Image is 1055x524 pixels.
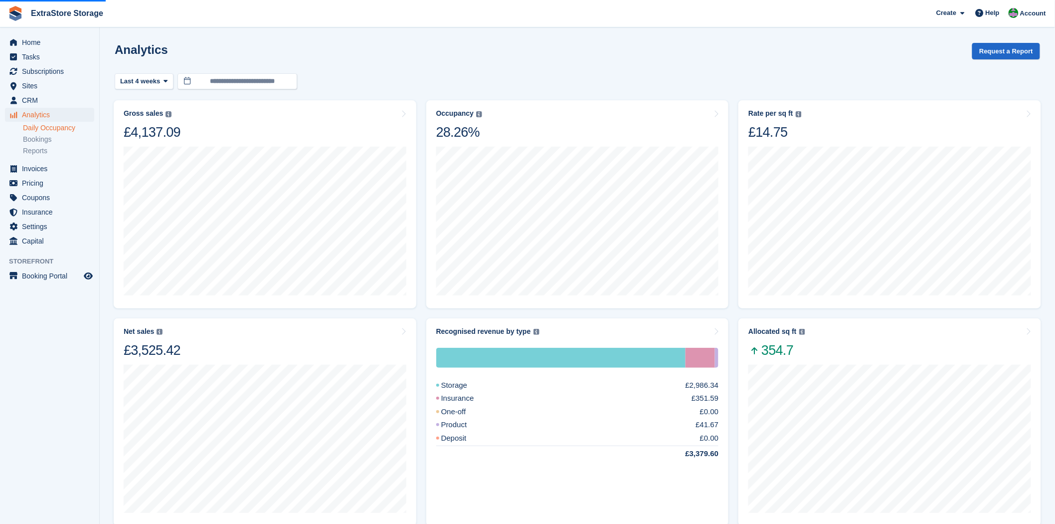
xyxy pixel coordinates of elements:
div: Insurance [436,393,498,404]
div: Recognised revenue by type [436,327,531,336]
span: Insurance [22,205,82,219]
img: stora-icon-8386f47178a22dfd0bd8f6a31ec36ba5ce8667c1dd55bd0f319d3a0aa187defe.svg [8,6,23,21]
a: menu [5,176,94,190]
a: menu [5,35,94,49]
a: menu [5,162,94,176]
div: One-off [436,406,490,418]
a: menu [5,269,94,283]
span: Invoices [22,162,82,176]
div: £0.00 [700,406,719,418]
a: menu [5,50,94,64]
div: Insurance [686,348,715,368]
a: menu [5,108,94,122]
span: Subscriptions [22,64,82,78]
span: Pricing [22,176,82,190]
div: £351.59 [692,393,718,404]
span: Capital [22,234,82,248]
div: Net sales [124,327,154,336]
button: Last 4 weeks [115,73,174,90]
img: Grant Daniel [1009,8,1019,18]
div: £14.75 [748,124,801,141]
div: Gross sales [124,109,163,118]
span: CRM [22,93,82,107]
a: menu [5,234,94,248]
div: Product [436,419,491,431]
div: Allocated sq ft [748,327,796,336]
img: icon-info-grey-7440780725fd019a000dd9b08b2336e03edf1995a4989e88bcd33f0948082b44.svg [166,111,172,117]
a: menu [5,93,94,107]
div: Product [715,348,718,368]
img: icon-info-grey-7440780725fd019a000dd9b08b2336e03edf1995a4989e88bcd33f0948082b44.svg [533,329,539,335]
div: Storage [436,348,686,368]
a: ExtraStore Storage [27,5,107,21]
span: Create [936,8,956,18]
img: icon-info-grey-7440780725fd019a000dd9b08b2336e03edf1995a4989e88bcd33f0948082b44.svg [476,111,482,117]
a: menu [5,64,94,78]
div: Rate per sq ft [748,109,793,118]
span: Tasks [22,50,82,64]
a: menu [5,79,94,93]
div: £4,137.09 [124,124,180,141]
div: Occupancy [436,109,474,118]
span: 354.7 [748,342,805,359]
h2: Analytics [115,43,168,56]
span: Last 4 weeks [120,76,160,86]
img: icon-info-grey-7440780725fd019a000dd9b08b2336e03edf1995a4989e88bcd33f0948082b44.svg [799,329,805,335]
span: Home [22,35,82,49]
a: Daily Occupancy [23,123,94,133]
div: £0.00 [700,433,719,444]
img: icon-info-grey-7440780725fd019a000dd9b08b2336e03edf1995a4989e88bcd33f0948082b44.svg [157,329,163,335]
div: Deposit [436,433,491,444]
div: £3,379.60 [662,448,719,460]
div: £41.67 [696,419,718,431]
div: £2,986.34 [686,380,719,391]
span: Analytics [22,108,82,122]
div: £3,525.42 [124,342,180,359]
span: Help [986,8,1000,18]
span: Storefront [9,257,99,266]
span: Coupons [22,191,82,205]
div: Storage [436,380,492,391]
div: 28.26% [436,124,482,141]
a: Preview store [82,270,94,282]
a: menu [5,205,94,219]
span: Settings [22,220,82,234]
a: Bookings [23,135,94,144]
a: menu [5,220,94,234]
span: Sites [22,79,82,93]
span: Booking Portal [22,269,82,283]
span: Account [1020,8,1046,18]
a: menu [5,191,94,205]
button: Request a Report [972,43,1040,59]
a: Reports [23,146,94,156]
img: icon-info-grey-7440780725fd019a000dd9b08b2336e03edf1995a4989e88bcd33f0948082b44.svg [796,111,802,117]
